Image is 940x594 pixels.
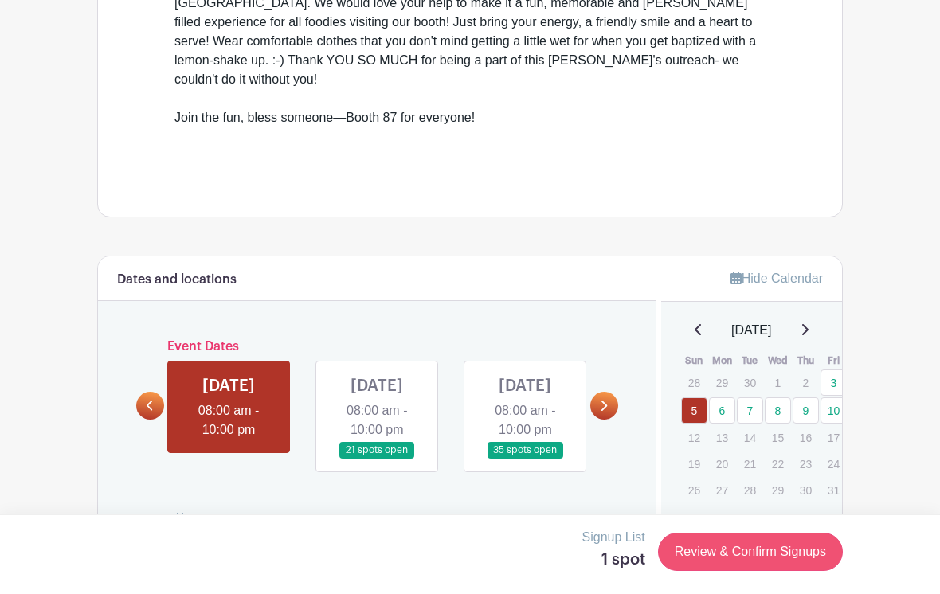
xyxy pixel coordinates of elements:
p: 16 [793,425,819,450]
p: 14 [737,425,763,450]
p: 29 [765,478,791,502]
th: Tue [736,353,764,369]
a: 5 [681,397,707,424]
a: 8 [765,397,791,424]
a: Review & Confirm Signups [658,533,843,571]
p: 24 [821,451,847,476]
th: Sun [680,353,708,369]
a: Hide Calendar [730,272,823,285]
p: 26 [681,478,707,502]
div: [DATE] 08:00 am to 10:00 pm [192,510,637,549]
p: 19 [681,451,707,476]
a: 3 [821,369,847,396]
p: 23 [793,451,819,476]
p: 21 [737,451,763,476]
p: Signup List [582,528,645,547]
a: 7 [737,397,763,424]
p: 22 [765,451,791,476]
th: Wed [764,353,792,369]
p: 30 [793,478,819,502]
p: 20 [709,451,735,476]
p: 1 [765,370,791,395]
p: 15 [765,425,791,450]
span: [DATE] [731,321,771,340]
p: 2 [793,370,819,395]
h5: 1 spot [582,550,645,569]
th: Thu [792,353,820,369]
th: Mon [708,353,736,369]
a: 9 [793,397,819,424]
p: 27 [709,478,735,502]
p: 29 [709,370,735,395]
h6: Event Dates [164,339,590,354]
p: 17 [821,425,847,450]
p: 12 [681,425,707,450]
p: 13 [709,425,735,450]
a: 6 [709,397,735,424]
span: (Pacific Time ([GEOGRAPHIC_DATA] & [GEOGRAPHIC_DATA])) [192,513,586,545]
p: 31 [821,478,847,502]
p: 28 [737,478,763,502]
p: 28 [681,370,707,395]
th: Fri [820,353,848,369]
p: 30 [737,370,763,395]
h6: Dates and locations [117,272,237,287]
a: 10 [821,397,847,424]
